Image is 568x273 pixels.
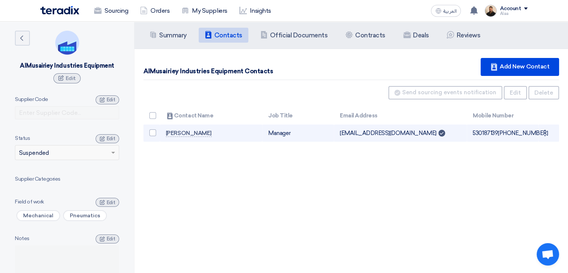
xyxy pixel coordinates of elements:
h5: Contacts [214,31,242,39]
span: Edit [66,75,76,82]
button: Send sourcing events notification [388,86,502,99]
img: Teradix logo [40,6,79,15]
div: Notes [15,234,119,242]
th: Contact Name [160,107,262,125]
div: Supplier Categories [15,175,119,183]
span: Edit [107,136,115,141]
th: Email Address [334,107,467,125]
div: Open chat [537,243,559,266]
div: Account [500,6,521,12]
div: Status [15,134,119,142]
th: Job Title [262,107,334,125]
div: AlMusairiey Industries Equipment Contacts [143,67,273,76]
span: Edit [107,97,115,102]
button: Edit [504,86,527,99]
input: Enter Supplier Code... [15,106,119,119]
span: Suspended [19,149,49,157]
h5: Contracts [355,31,385,39]
div: AlMusairiey Industries Equipment [20,62,114,70]
a: [PERSON_NAME] [166,130,212,137]
span: 530187139 [473,130,498,136]
div: ⋮ [538,127,550,139]
a: Sourcing [88,3,134,19]
a: My Suppliers [176,3,233,19]
img: MAA_1717931611039.JPG [485,5,497,17]
div: Field of work [15,198,119,206]
td: Manager [262,125,334,142]
h5: Reviews [456,31,480,39]
td: [EMAIL_ADDRESS][DOMAIN_NAME] [334,125,467,142]
div: Alaa [500,12,528,16]
span: Mechanical [16,210,60,221]
span: Edit [107,236,115,242]
a: Orders [134,3,176,19]
button: Delete [528,86,559,99]
div: Supplier Code [15,95,119,103]
h5: Official Documents [270,31,328,39]
span: Edit [107,200,115,205]
span: [PHONE_NUMBER] [498,130,548,136]
span: العربية [443,9,456,14]
h5: Deals [413,31,429,39]
h5: Summary [159,31,187,39]
span: Pneumatics [63,210,107,221]
div: Add New Contact [481,58,559,76]
th: Mobile Number [467,107,538,125]
button: العربية [431,5,461,17]
a: Insights [233,3,277,19]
